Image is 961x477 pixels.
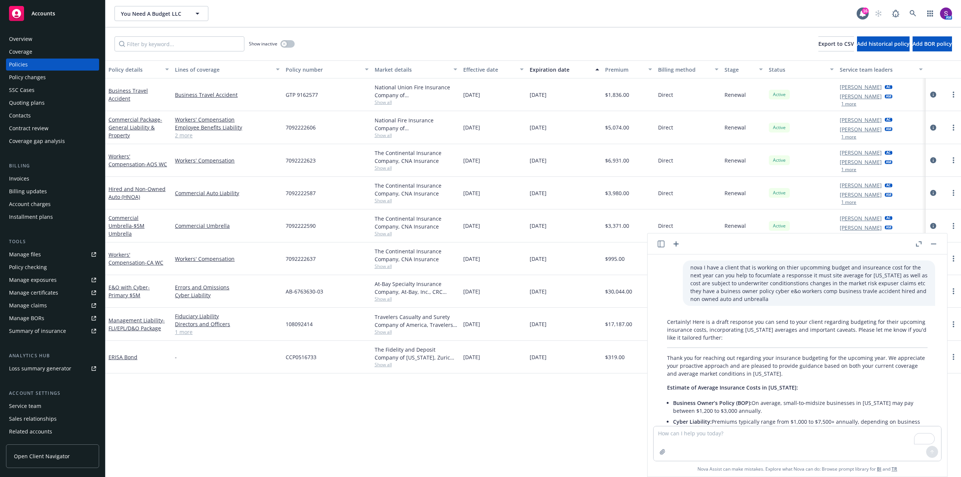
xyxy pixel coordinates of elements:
span: Direct [658,189,673,197]
span: Direct [658,222,673,230]
a: Switch app [923,6,938,21]
input: Filter by keyword... [114,36,244,51]
a: more [949,221,958,230]
button: Lines of coverage [172,60,283,78]
span: [DATE] [530,222,547,230]
a: BI [877,466,881,472]
a: [PERSON_NAME] [840,191,882,199]
button: Policy number [283,60,371,78]
a: 2 more [175,131,280,139]
span: Active [772,157,787,164]
div: Manage certificates [9,287,58,299]
span: [DATE] [463,156,480,164]
div: Manage BORs [9,312,44,324]
span: Estimate of Average Insurance Costs in [US_STATE]: [667,384,798,391]
span: $319.00 [605,353,625,361]
a: more [949,254,958,263]
a: Invoices [6,173,99,185]
div: Account settings [6,390,99,397]
a: circleInformation [929,90,938,99]
div: Loss summary generator [9,363,71,375]
a: 1 more [175,328,280,336]
a: Manage claims [6,299,99,311]
a: Employee Benefits Liability [175,123,280,131]
a: [PERSON_NAME] [840,181,882,189]
div: Coverage [9,46,32,58]
span: Renewal [725,189,746,197]
a: Billing updates [6,185,99,197]
div: The Continental Insurance Company, CNA Insurance [375,215,457,230]
li: On average, small-to-midsize businesses in [US_STATE] may pay between $1,200 to $3,000 annually. [673,397,928,416]
div: Policies [9,59,28,71]
div: Quoting plans [9,97,45,109]
a: [PERSON_NAME] [840,125,882,133]
span: Add historical policy [857,40,910,47]
span: [DATE] [530,123,547,131]
span: Show all [375,329,457,335]
span: You Need A Budget LLC [121,10,186,18]
div: Tools [6,238,99,245]
span: $17,187.00 [605,320,632,328]
div: Market details [375,66,449,74]
a: Commercial Package [108,116,162,139]
div: Policy details [108,66,161,74]
span: 7092222587 [286,189,316,197]
span: AB-6763630-03 [286,287,323,295]
button: 1 more [841,135,856,139]
span: [DATE] [530,353,547,361]
div: Service team [9,400,41,412]
a: ERISA Bond [108,354,137,361]
span: [DATE] [463,320,480,328]
button: 1 more [841,200,856,205]
a: more [949,90,958,99]
span: $5,074.00 [605,123,629,131]
a: circleInformation [929,156,938,165]
a: Cyber Liability [175,291,280,299]
span: 7092222637 [286,255,316,263]
span: [DATE] [530,156,547,164]
a: Summary of insurance [6,325,99,337]
span: [DATE] [463,189,480,197]
span: Renewal [725,222,746,230]
a: [PERSON_NAME] [840,214,882,222]
div: Status [769,66,825,74]
span: [DATE] [530,189,547,197]
a: Workers' Compensation [175,255,280,263]
span: Active [772,223,787,229]
p: Certainly! Here is a draft response you can send to your client regarding budgeting for their upc... [667,318,928,342]
span: Show all [375,132,457,138]
button: Billing method [655,60,722,78]
a: Workers' Compensation [175,116,280,123]
span: Show all [375,165,457,171]
span: Show all [375,263,457,269]
span: [DATE] [463,353,480,361]
a: Coverage [6,46,99,58]
a: Policy checking [6,261,99,273]
div: The Continental Insurance Company, CNA Insurance [375,247,457,263]
div: Policy number [286,66,360,74]
a: more [949,188,958,197]
span: Nova Assist can make mistakes. Explore what Nova can do: Browse prompt library for and [651,461,944,477]
div: Account charges [9,198,51,210]
a: [PERSON_NAME] [840,149,882,156]
button: Export to CSV [818,36,854,51]
a: more [949,320,958,329]
a: Manage certificates [6,287,99,299]
div: Service team leaders [840,66,914,74]
a: Coverage gap analysis [6,135,99,147]
div: SSC Cases [9,84,35,96]
span: $3,371.00 [605,222,629,230]
span: Active [772,91,787,98]
a: Contract review [6,122,99,134]
a: more [949,156,958,165]
a: more [949,287,958,296]
a: Sales relationships [6,413,99,425]
a: circleInformation [929,188,938,197]
div: Contract review [9,122,48,134]
div: Manage claims [9,299,47,311]
span: Business Owner’s Policy (BOP): [673,399,752,406]
a: Fiduciary Liability [175,312,280,320]
div: 16 [862,8,869,14]
span: Show all [375,361,457,368]
span: GTP 9162577 [286,91,318,99]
